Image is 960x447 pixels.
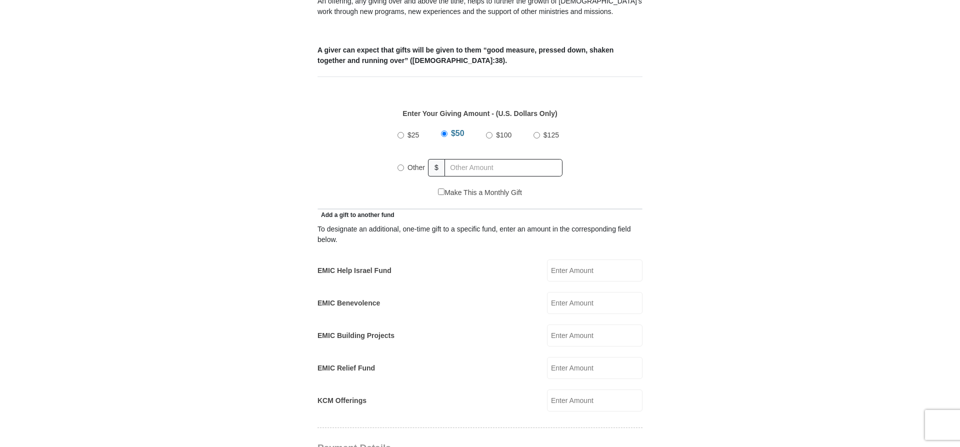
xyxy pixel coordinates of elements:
input: Enter Amount [547,259,642,281]
label: EMIC Help Israel Fund [317,265,391,276]
input: Enter Amount [547,292,642,314]
label: EMIC Building Projects [317,330,394,341]
input: Other Amount [444,159,562,176]
span: $125 [543,131,559,139]
input: Enter Amount [547,389,642,411]
div: To designate an additional, one-time gift to a specific fund, enter an amount in the correspondin... [317,224,642,245]
b: A giver can expect that gifts will be given to them “good measure, pressed down, shaken together ... [317,46,613,64]
input: Enter Amount [547,357,642,379]
span: Add a gift to another fund [317,211,394,218]
input: Enter Amount [547,324,642,346]
span: $25 [407,131,419,139]
strong: Enter Your Giving Amount - (U.S. Dollars Only) [402,109,557,117]
span: $ [428,159,445,176]
input: Make This a Monthly Gift [438,188,444,195]
span: Other [407,163,425,171]
label: EMIC Benevolence [317,298,380,308]
label: EMIC Relief Fund [317,363,375,373]
span: $100 [496,131,511,139]
label: Make This a Monthly Gift [438,187,522,198]
span: $50 [451,129,464,137]
label: KCM Offerings [317,395,366,406]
